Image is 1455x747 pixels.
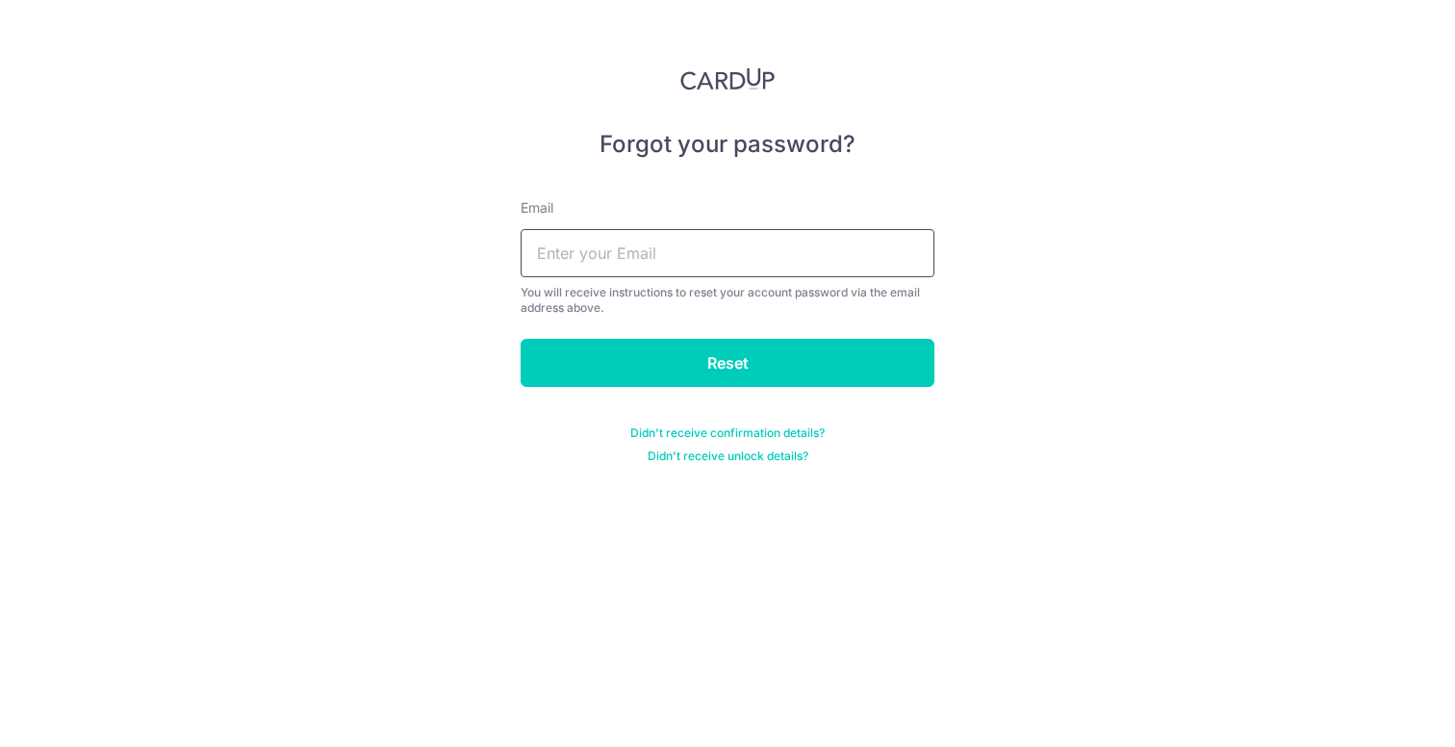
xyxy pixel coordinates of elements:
[648,449,808,464] a: Didn't receive unlock details?
[521,229,934,277] input: Enter your Email
[680,67,775,90] img: CardUp Logo
[521,129,934,160] h5: Forgot your password?
[521,339,934,387] input: Reset
[630,425,825,441] a: Didn't receive confirmation details?
[521,285,934,316] div: You will receive instructions to reset your account password via the email address above.
[521,198,553,218] label: Email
